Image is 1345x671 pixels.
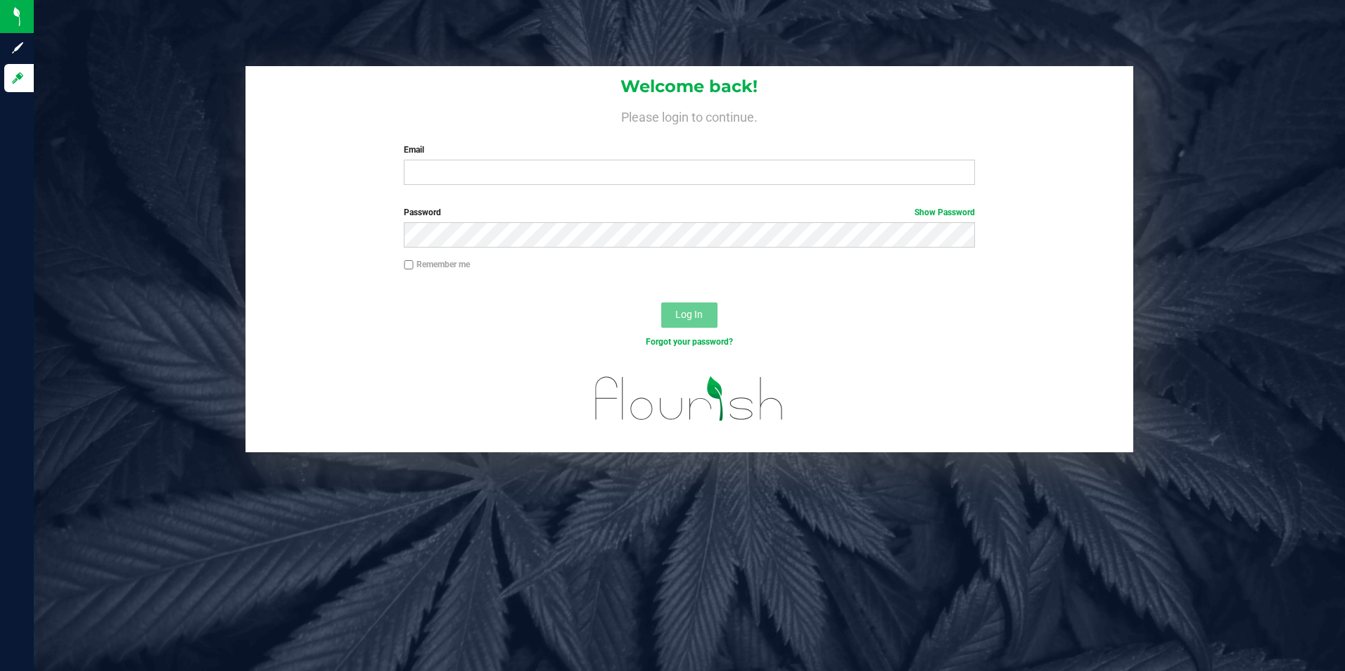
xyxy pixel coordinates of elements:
[246,107,1134,124] h4: Please login to continue.
[646,337,733,347] a: Forgot your password?
[404,143,975,156] label: Email
[11,41,25,55] inline-svg: Sign up
[11,71,25,85] inline-svg: Log in
[675,309,703,320] span: Log In
[914,207,975,217] a: Show Password
[578,363,801,435] img: flourish_logo.svg
[404,260,414,270] input: Remember me
[661,302,718,328] button: Log In
[404,207,441,217] span: Password
[246,77,1134,96] h1: Welcome back!
[404,258,470,271] label: Remember me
